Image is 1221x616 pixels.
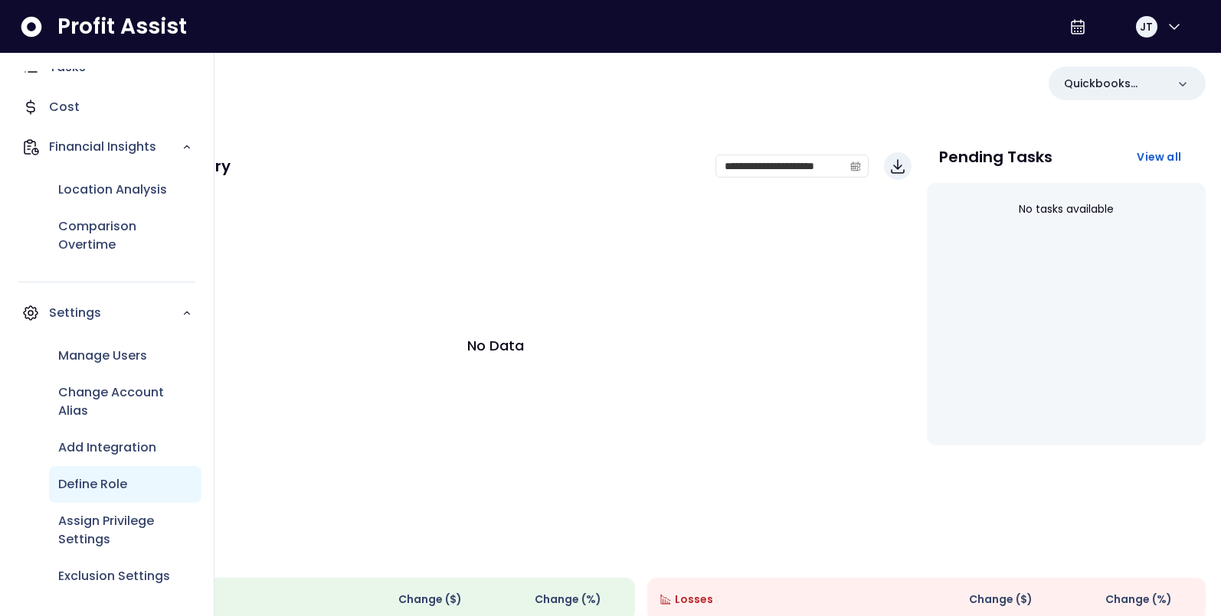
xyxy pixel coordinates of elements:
span: Change ( $ ) [398,592,462,608]
span: View all [1137,149,1181,165]
span: JT [1140,19,1153,34]
p: Assign Privilege Settings [58,512,192,549]
p: Settings [49,304,182,322]
button: Download [884,152,912,180]
span: Change (%) [535,592,601,608]
p: Manage Users [58,347,147,365]
p: Wins & Losses [77,544,1206,559]
p: Location Analysis [58,181,167,199]
svg: calendar [850,161,861,171]
span: Losses [675,592,713,608]
p: No Data [467,335,524,356]
p: Financial Insights [49,138,182,156]
p: Exclusion Settings [58,567,170,585]
button: View all [1124,143,1193,171]
p: Comparison Overtime [58,217,192,254]
p: Pending Tasks [939,149,1052,165]
div: No tasks available [939,189,1194,230]
span: Change (%) [1105,592,1172,608]
span: Profit Assist [57,13,187,41]
p: Define Role [58,475,127,494]
p: Cost [49,98,80,116]
p: Quickbooks Online [1064,76,1166,92]
p: Add Integration [58,438,156,457]
p: Change Account Alias [58,383,192,420]
span: Change ( $ ) [969,592,1033,608]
